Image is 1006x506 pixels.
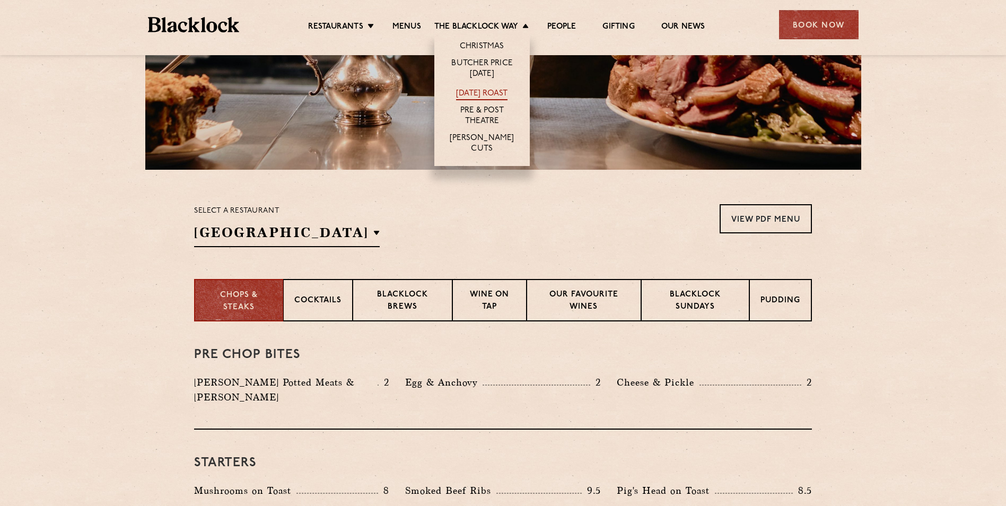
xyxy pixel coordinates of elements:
p: Mushrooms on Toast [194,483,296,498]
p: 9.5 [582,484,601,498]
a: View PDF Menu [720,204,812,233]
h3: Pre Chop Bites [194,348,812,362]
img: BL_Textured_Logo-footer-cropped.svg [148,17,240,32]
p: Blacklock Sundays [652,289,738,314]
p: Egg & Anchovy [405,375,483,390]
p: 8.5 [793,484,812,498]
h2: [GEOGRAPHIC_DATA] [194,223,380,247]
p: Smoked Beef Ribs [405,483,496,498]
p: Cocktails [294,295,342,308]
p: 2 [590,376,601,389]
div: Book Now [779,10,859,39]
a: People [547,22,576,33]
a: Butcher Price [DATE] [445,58,519,81]
a: Pre & Post Theatre [445,106,519,128]
p: Blacklock Brews [364,289,441,314]
p: Pudding [760,295,800,308]
p: Chops & Steaks [206,290,272,313]
p: Select a restaurant [194,204,380,218]
p: Pig's Head on Toast [617,483,715,498]
a: Restaurants [308,22,363,33]
a: Menus [392,22,421,33]
a: [DATE] Roast [456,89,508,100]
p: [PERSON_NAME] Potted Meats & [PERSON_NAME] [194,375,378,405]
p: Wine on Tap [463,289,515,314]
h3: Starters [194,456,812,470]
a: The Blacklock Way [434,22,518,33]
p: 2 [379,376,389,389]
a: Christmas [460,41,504,53]
p: Cheese & Pickle [617,375,699,390]
p: Our favourite wines [538,289,629,314]
p: 8 [378,484,389,498]
a: [PERSON_NAME] Cuts [445,133,519,155]
a: Our News [661,22,705,33]
a: Gifting [602,22,634,33]
p: 2 [801,376,812,389]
